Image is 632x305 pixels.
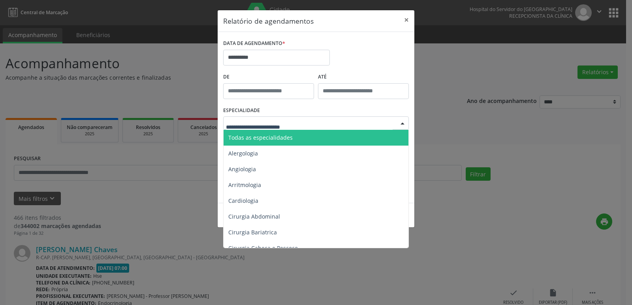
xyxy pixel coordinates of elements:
span: Cirurgia Abdominal [228,213,280,220]
span: Cirurgia Bariatrica [228,228,277,236]
label: ESPECIALIDADE [223,105,260,117]
span: Cardiologia [228,197,258,204]
label: De [223,71,314,83]
button: Close [399,10,414,30]
span: Todas as especialidades [228,134,293,141]
span: Alergologia [228,150,258,157]
label: ATÉ [318,71,409,83]
h5: Relatório de agendamentos [223,16,314,26]
span: Cirurgia Cabeça e Pescoço [228,244,298,252]
label: DATA DE AGENDAMENTO [223,37,285,50]
span: Angiologia [228,165,256,173]
span: Arritmologia [228,181,261,189]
